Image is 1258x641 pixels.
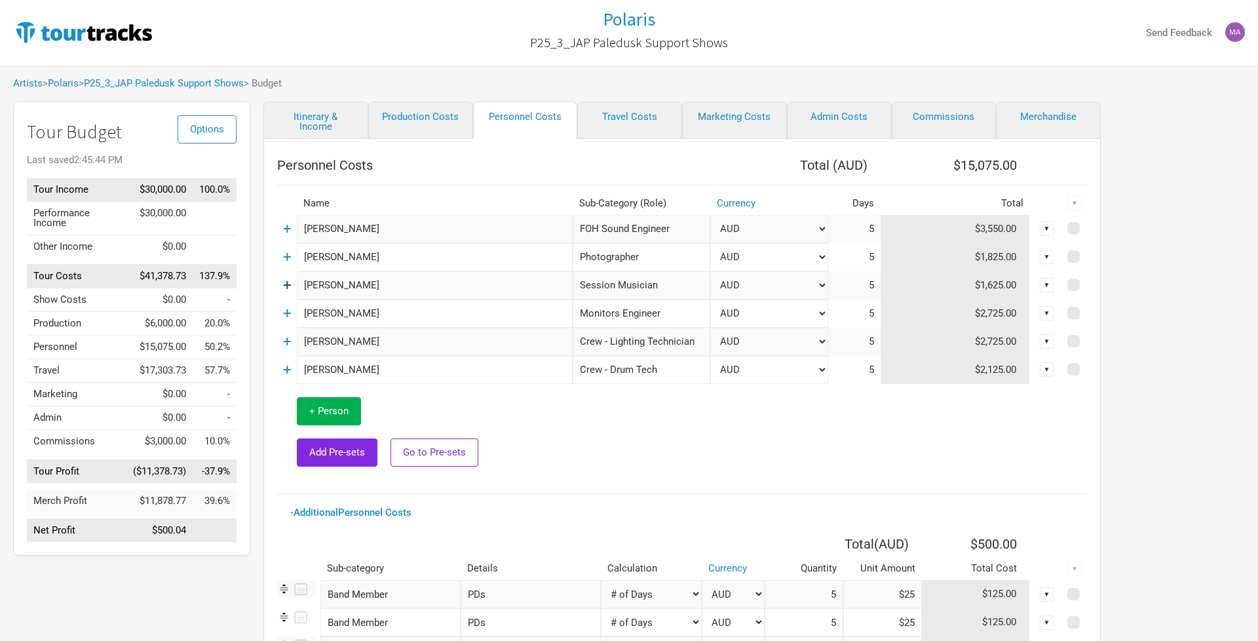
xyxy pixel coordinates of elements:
div: ▼ [1040,587,1054,602]
th: $15,075.00 [881,152,1030,178]
a: Currency [708,562,747,574]
td: $11,878.77 [126,490,193,513]
td: Tour Income [27,178,126,202]
div: Crew - Drum Tech [573,356,710,384]
td: Marketing as % of Tour Income [193,383,237,406]
td: 5 [828,328,881,356]
div: ▼ [1040,222,1054,236]
input: eg: Paul [297,300,573,328]
input: eg: Yoko [297,215,573,243]
a: Polaris [603,9,655,29]
a: + [283,220,292,237]
th: Unit Amount [843,557,922,580]
td: Tour Profit as % of Tour Income [193,459,237,483]
td: 5 [828,243,881,271]
input: Cost per day [843,580,922,608]
th: Personnel Costs [277,152,710,178]
div: ▼ [1040,615,1054,630]
td: Commissions as % of Tour Income [193,430,237,454]
td: ($11,378.73) [126,459,193,483]
td: Other Income as % of Tour Income [193,235,237,258]
th: Total ( AUD ) [710,152,881,178]
td: Production [27,312,126,336]
input: PDs [461,580,601,608]
img: Re-order [277,610,291,624]
td: Net Profit as % of Tour Income [193,519,237,543]
th: $500.00 [922,531,1030,557]
td: Admin [27,406,126,430]
img: TourTracks [13,19,155,45]
td: $3,550.00 [881,215,1030,243]
td: $0.00 [126,235,193,258]
td: Travel [27,359,126,383]
a: Travel Costs [577,102,682,139]
span: Go to Pre-sets [403,446,466,458]
h1: Tour Budget [27,122,237,142]
div: ▼ [1040,362,1054,377]
button: Go to Pre-sets [391,438,478,467]
h1: Polaris [603,7,655,31]
a: P25_3_JAP Paledusk Support Shows [84,77,244,89]
a: Artists [13,77,43,89]
img: Mark [1225,22,1245,42]
td: Show Costs [27,288,126,312]
th: Sub-Category (Role) [573,192,710,215]
td: Production as % of Tour Income [193,312,237,336]
td: $125.00 [922,580,1030,608]
th: Calculation [601,557,702,580]
a: Production Costs [368,102,473,139]
h2: P25_3_JAP Paledusk Support Shows [530,35,728,50]
td: 5 [828,215,881,243]
td: Performance Income [27,201,126,235]
span: + Person [309,405,349,417]
span: > [79,79,244,88]
td: Net Profit [27,519,126,543]
td: Marketing [27,383,126,406]
input: eg: Ozzy [297,356,573,384]
input: Cost per day [843,608,922,636]
td: 5 [828,300,881,328]
td: $3,000.00 [126,430,193,454]
td: Tour Costs as % of Tour Income [193,265,237,288]
a: Admin Costs [787,102,892,139]
a: Itinerary & Income [263,102,368,139]
div: ▼ [1040,278,1054,292]
td: $30,000.00 [126,201,193,235]
button: Add Pre-sets [297,438,377,467]
input: eg: Janis [297,243,573,271]
button: Options [178,115,237,144]
span: Options [190,123,224,135]
span: Add Pre-sets [309,446,365,458]
td: $0.00 [126,288,193,312]
th: Days [828,192,881,215]
td: Show Costs as % of Tour Income [193,288,237,312]
div: Band Member [320,608,461,636]
a: Personnel Costs [473,102,578,139]
input: eg: Axel [297,328,573,356]
div: ▼ [1040,334,1054,349]
td: $17,303.73 [126,359,193,383]
div: Last saved 2:45:44 PM [27,155,237,165]
div: ▼ [1067,196,1082,210]
td: Tour Income as % of Tour Income [193,178,237,202]
a: + [283,333,292,350]
a: + [283,361,292,378]
td: $1,625.00 [881,271,1030,300]
td: Other Income [27,235,126,258]
div: Photographer [573,243,710,271]
td: Personnel as % of Tour Income [193,336,237,359]
th: Quantity [765,557,843,580]
input: eg: Lily [297,271,573,300]
td: $30,000.00 [126,178,193,202]
td: 5 [828,271,881,300]
td: $0.00 [126,406,193,430]
a: Polaris [48,77,79,89]
td: Tour Costs [27,265,126,288]
td: $1,825.00 [881,243,1030,271]
span: > [43,79,79,88]
a: Currency [717,197,755,209]
td: Performance Income as % of Tour Income [193,201,237,235]
td: $500.04 [126,519,193,543]
div: ▼ [1067,562,1082,576]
